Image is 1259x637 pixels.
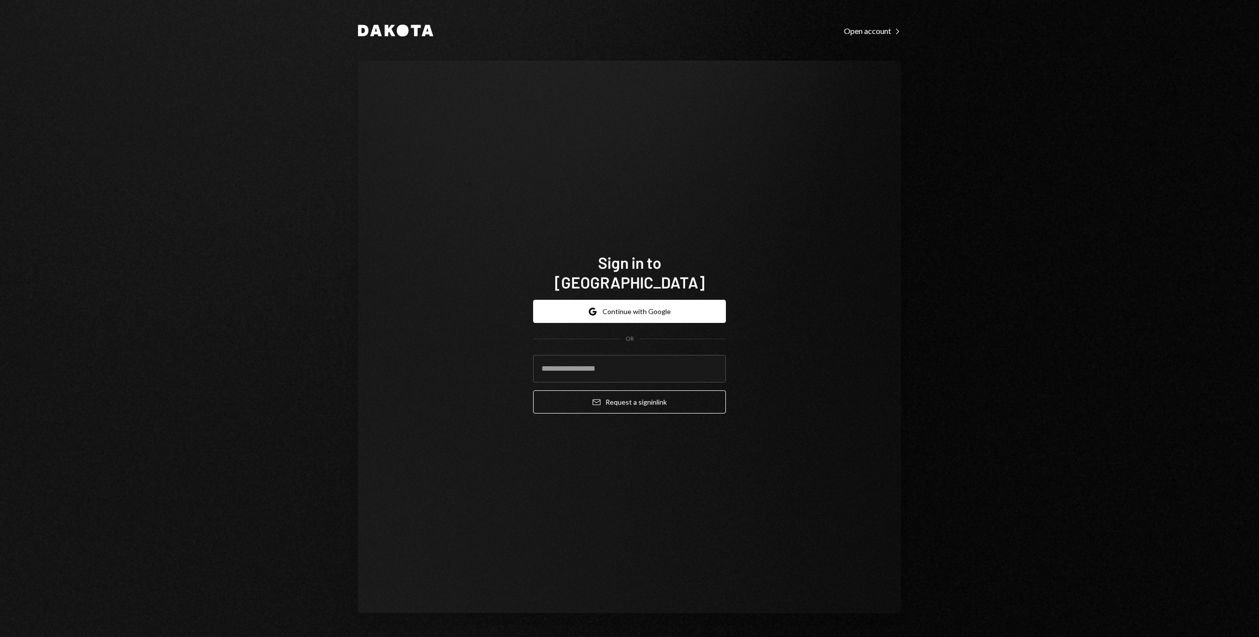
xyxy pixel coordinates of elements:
[844,25,901,36] a: Open account
[626,335,634,343] div: OR
[533,300,726,323] button: Continue with Google
[533,390,726,414] button: Request a signinlink
[844,26,901,36] div: Open account
[533,253,726,292] h1: Sign in to [GEOGRAPHIC_DATA]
